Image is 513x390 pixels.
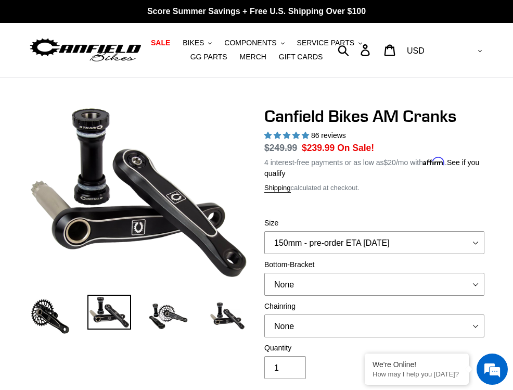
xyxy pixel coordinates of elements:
a: Shipping [264,184,291,193]
button: BIKES [177,36,217,50]
label: Size [264,218,484,229]
s: $249.99 [264,143,297,153]
span: BIKES [183,39,204,47]
img: Canfield Bikes [29,36,143,65]
a: GIFT CARDS [274,50,328,64]
label: Quantity [264,343,484,354]
img: Load image into Gallery viewer, Canfield Bikes AM Cranks [147,295,190,338]
a: SALE [146,36,175,50]
span: GG PARTS [190,53,227,61]
a: MERCH [235,50,272,64]
a: GG PARTS [185,50,233,64]
span: SALE [151,39,170,47]
img: Load image into Gallery viewer, Canfield Cranks [87,295,131,330]
span: 86 reviews [311,131,346,140]
img: Load image into Gallery viewer, CANFIELD-AM_DH-CRANKS [206,295,249,338]
span: $20 [384,158,396,167]
span: On Sale! [337,141,374,155]
button: COMPONENTS [219,36,289,50]
span: SERVICE PARTS [297,39,354,47]
h1: Canfield Bikes AM Cranks [264,106,484,126]
img: Load image into Gallery viewer, Canfield Bikes AM Cranks [29,295,72,338]
button: SERVICE PARTS [292,36,367,50]
label: Chainring [264,301,484,312]
p: 4 interest-free payments or as low as /mo with . [264,155,484,179]
span: 4.97 stars [264,131,311,140]
div: We're Online! [373,360,461,369]
span: $239.99 [302,143,335,153]
span: COMPONENTS [224,39,276,47]
label: Bottom-Bracket [264,259,484,270]
div: calculated at checkout. [264,183,484,193]
span: Affirm [423,157,445,166]
span: MERCH [240,53,266,61]
p: How may I help you today? [373,370,461,378]
span: GIFT CARDS [279,53,323,61]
